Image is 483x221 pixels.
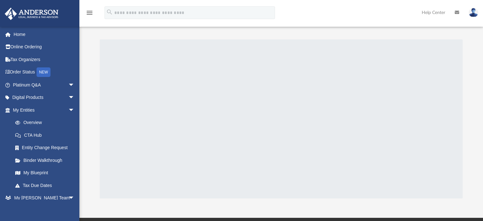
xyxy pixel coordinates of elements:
[86,9,93,17] i: menu
[4,41,84,53] a: Online Ordering
[37,67,50,77] div: NEW
[9,142,84,154] a: Entity Change Request
[4,28,84,41] a: Home
[3,8,60,20] img: Anderson Advisors Platinum Portal
[4,66,84,79] a: Order StatusNEW
[4,91,84,104] a: Digital Productsarrow_drop_down
[106,9,113,16] i: search
[4,104,84,116] a: My Entitiesarrow_drop_down
[68,192,81,205] span: arrow_drop_down
[86,12,93,17] a: menu
[4,53,84,66] a: Tax Organizers
[9,154,84,167] a: Binder Walkthrough
[68,104,81,117] span: arrow_drop_down
[9,129,84,142] a: CTA Hub
[469,8,478,17] img: User Pic
[4,79,84,91] a: Platinum Q&Aarrow_drop_down
[4,192,81,204] a: My [PERSON_NAME] Teamarrow_drop_down
[9,116,84,129] a: Overview
[9,167,81,179] a: My Blueprint
[68,91,81,104] span: arrow_drop_down
[68,79,81,92] span: arrow_drop_down
[9,179,84,192] a: Tax Due Dates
